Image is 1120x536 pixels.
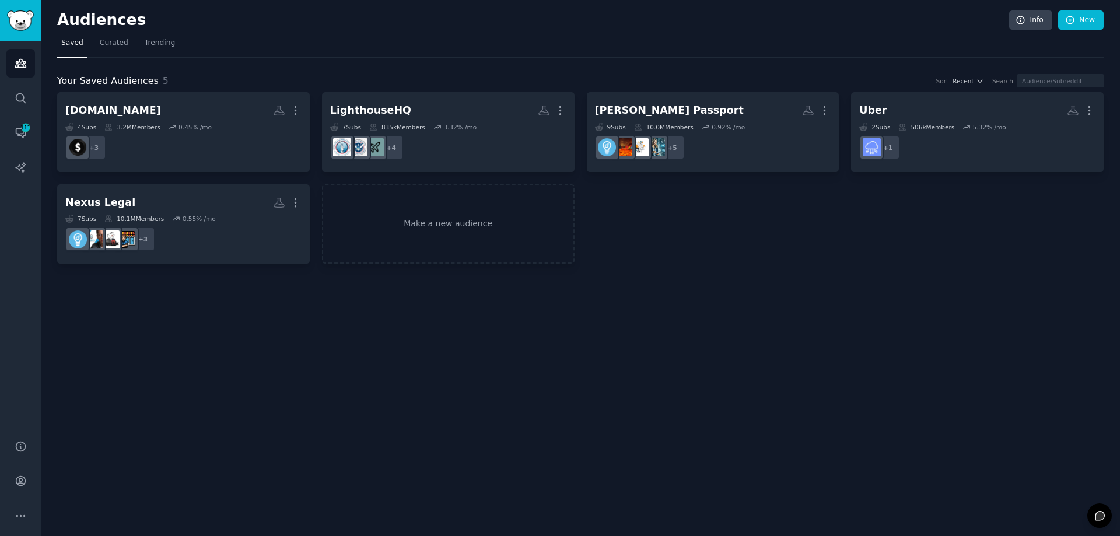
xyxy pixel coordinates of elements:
div: 3.2M Members [104,123,160,131]
div: + 3 [82,135,106,160]
img: businessanalysis [647,138,665,156]
span: 5 [163,75,169,86]
span: Your Saved Audiences [57,74,159,89]
img: phmigrate [366,138,384,156]
a: Saved [57,34,87,58]
img: USCIS [333,138,351,156]
div: Sort [936,77,949,85]
div: 835k Members [369,123,425,131]
div: 506k Members [898,123,954,131]
div: 5.32 % /mo [973,123,1006,131]
img: Entrepreneur [598,138,616,156]
div: + 3 [131,227,155,251]
div: 0.55 % /mo [183,215,216,223]
a: Uber2Subs506kMembers5.32% /mo+1SaaS [851,92,1104,172]
span: Recent [953,77,974,85]
div: 7 Sub s [330,123,361,131]
div: Uber [859,103,887,118]
a: Nexus Legal7Subs10.1MMembers0.55% /mo+3SmallBusinessOwnersLawyertalksweatystartupEntrepreneur [57,184,310,264]
div: 9 Sub s [595,123,626,131]
div: Nexus Legal [65,195,135,210]
img: Entrepreneur [69,230,87,248]
img: USCIS_FORUM [349,138,367,156]
div: 3.32 % /mo [443,123,477,131]
a: Info [1009,10,1052,30]
img: Lawyertalk [101,230,120,248]
div: + 1 [876,135,900,160]
a: 111 [6,118,35,147]
img: RemoteJobs [631,138,649,156]
div: [DOMAIN_NAME] [65,103,161,118]
div: 7 Sub s [65,215,96,223]
a: Trending [141,34,179,58]
span: 111 [20,124,31,132]
img: GummySearch logo [7,10,34,31]
span: Curated [100,38,128,48]
div: Search [992,77,1013,85]
div: 2 Sub s [859,123,890,131]
div: + 5 [660,135,685,160]
span: Saved [61,38,83,48]
img: SmallBusinessOwners [118,230,136,248]
div: 10.1M Members [104,215,164,223]
a: Curated [96,34,132,58]
input: Audience/Subreddit [1017,74,1104,87]
div: 10.0M Members [634,123,694,131]
div: 4 Sub s [65,123,96,131]
div: 0.92 % /mo [712,123,745,131]
a: Make a new audience [322,184,575,264]
img: recruitinghell [614,138,632,156]
div: LighthouseHQ [330,103,411,118]
a: [PERSON_NAME] Passport9Subs10.0MMembers0.92% /mo+5businessanalysisRemoteJobsrecruitinghellEntrepr... [587,92,839,172]
img: sidehustle [69,138,87,156]
h2: Audiences [57,11,1009,30]
img: sweatystartup [85,230,103,248]
img: SaaS [863,138,881,156]
a: [DOMAIN_NAME]4Subs3.2MMembers0.45% /mo+3sidehustle [57,92,310,172]
a: LighthouseHQ7Subs835kMembers3.32% /mo+4phmigrateUSCIS_FORUMUSCIS [322,92,575,172]
div: + 4 [379,135,404,160]
a: New [1058,10,1104,30]
div: [PERSON_NAME] Passport [595,103,744,118]
div: 0.45 % /mo [178,123,212,131]
span: Trending [145,38,175,48]
button: Recent [953,77,984,85]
